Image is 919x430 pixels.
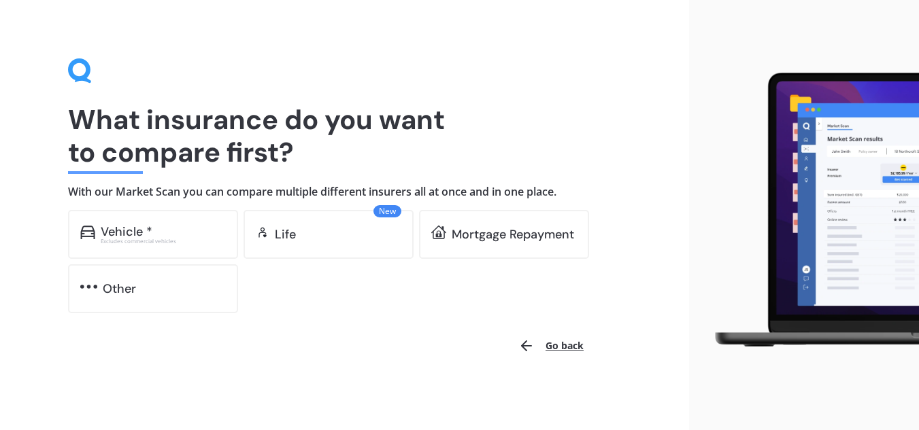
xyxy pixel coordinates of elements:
[510,329,592,362] button: Go back
[256,226,269,239] img: life.f720d6a2d7cdcd3ad642.svg
[103,282,136,295] div: Other
[68,103,621,168] h1: What insurance do you want to compare first?
[700,67,919,353] img: laptop.webp
[431,226,446,239] img: mortgage.098ac213e5e1dbe60cc2.svg
[80,226,95,239] img: car.f15378c7a67c060ca3f3.svg
[373,205,401,217] span: New
[275,228,296,241] div: Life
[80,280,97,293] img: other.81dba5aafe580aa69f38.svg
[101,238,226,244] div: Excludes commercial vehicles
[452,228,574,241] div: Mortgage Repayment
[68,185,621,199] h4: With our Market Scan you can compare multiple different insurers all at once and in one place.
[101,225,152,238] div: Vehicle *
